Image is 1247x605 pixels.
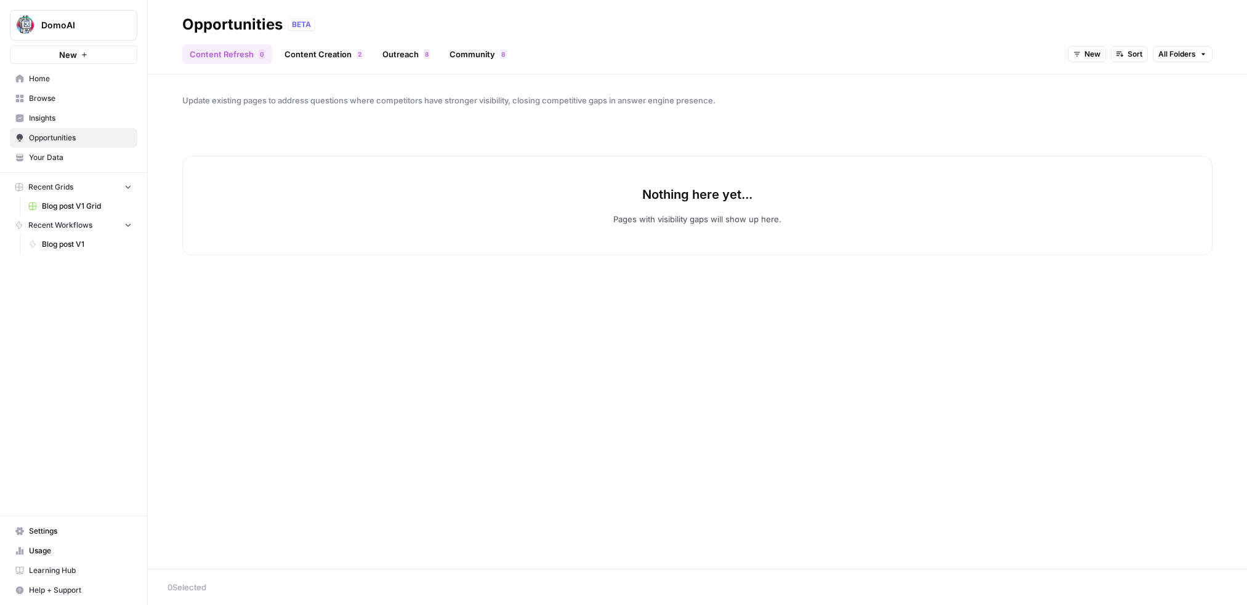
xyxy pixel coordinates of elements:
[23,196,137,216] a: Blog post V1 Grid
[167,581,1227,593] div: 0 Selected
[642,186,753,203] p: Nothing here yet...
[182,94,1213,106] span: Update existing pages to address questions where competitors have stronger visibility, closing co...
[260,49,264,59] span: 0
[288,18,315,31] div: BETA
[10,521,137,541] a: Settings
[10,69,137,89] a: Home
[1153,46,1213,62] button: All Folders
[10,580,137,600] button: Help + Support
[10,89,137,108] a: Browse
[182,44,272,64] a: Content Refresh0
[442,44,514,64] a: Community8
[29,93,132,104] span: Browse
[23,234,137,254] a: Blog post V1
[41,19,116,31] span: DomoAI
[29,585,132,596] span: Help + Support
[1111,46,1148,62] button: Sort
[1128,49,1142,60] span: Sort
[613,213,781,225] p: Pages with visibility gaps will show up here.
[29,526,132,537] span: Settings
[500,49,506,59] div: 8
[10,561,137,580] a: Learning Hub
[10,216,137,234] button: Recent Workflows
[14,14,36,36] img: DomoAI Logo
[29,565,132,576] span: Learning Hub
[29,113,132,124] span: Insights
[10,148,137,167] a: Your Data
[182,15,283,34] div: Opportunities
[425,49,429,59] span: 8
[59,49,77,61] span: New
[28,220,92,231] span: Recent Workflows
[28,182,73,193] span: Recent Grids
[277,44,370,64] a: Content Creation2
[29,132,132,143] span: Opportunities
[358,49,361,59] span: 2
[357,49,363,59] div: 2
[1084,49,1100,60] span: New
[29,152,132,163] span: Your Data
[259,49,265,59] div: 0
[10,46,137,64] button: New
[501,49,505,59] span: 8
[375,44,437,64] a: Outreach8
[10,10,137,41] button: Workspace: DomoAI
[10,541,137,561] a: Usage
[10,128,137,148] a: Opportunities
[1158,49,1196,60] span: All Folders
[29,73,132,84] span: Home
[29,545,132,556] span: Usage
[10,178,137,196] button: Recent Grids
[1068,46,1106,62] button: New
[10,108,137,128] a: Insights
[424,49,430,59] div: 8
[42,201,132,212] span: Blog post V1 Grid
[42,239,132,250] span: Blog post V1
